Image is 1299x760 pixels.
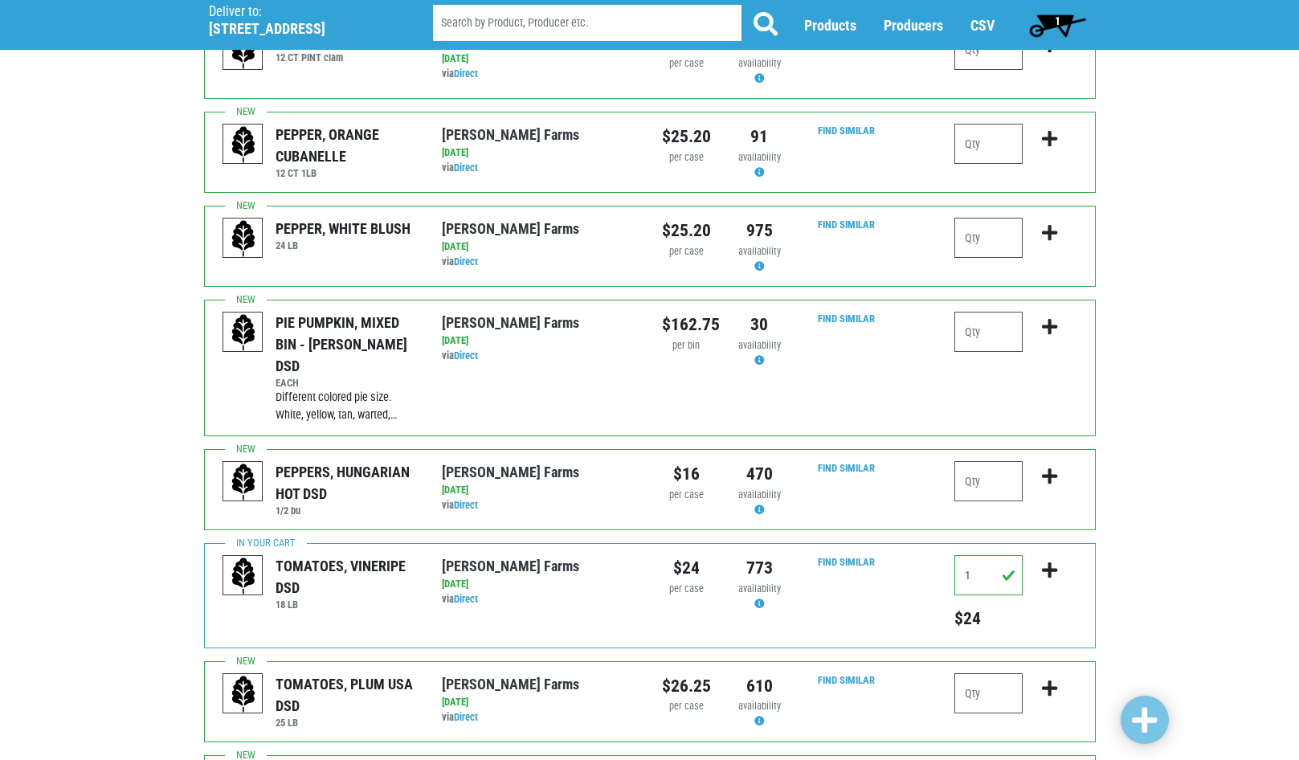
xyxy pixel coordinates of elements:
span: availability [738,245,781,257]
div: via [442,592,637,607]
a: [PERSON_NAME] Farms [442,464,579,480]
div: [DATE] [442,145,637,161]
a: Find Similar [818,462,875,474]
div: [DATE] [442,577,637,592]
div: PIE PUMPKIN, MIXED BIN - [PERSON_NAME] DSD [276,312,418,377]
span: availability [738,339,781,351]
div: per bin [662,338,711,353]
span: availability [738,582,781,595]
a: [PERSON_NAME] Farms [442,126,579,143]
div: PEPPER, WHITE BLUSH [276,218,411,239]
img: placeholder-variety-43d6402dacf2d531de610a020419775a.svg [223,674,263,714]
a: Find Similar [818,313,875,325]
input: Qty [954,124,1023,164]
a: [PERSON_NAME] Farms [442,676,579,693]
a: Find Similar [818,125,875,137]
a: Products [804,17,856,34]
input: Qty [954,30,1023,70]
h5: [STREET_ADDRESS] [209,20,392,38]
h6: EACH [276,377,418,389]
h6: 1/2 bu [276,505,418,517]
input: Qty [954,218,1023,258]
span: 1 [1055,14,1060,27]
a: Find Similar [818,674,875,686]
div: per case [662,582,711,597]
a: Direct [454,499,478,511]
a: Find Similar [818,219,875,231]
a: 1 [1022,9,1093,41]
h6: 12 CT 1LB [276,167,418,179]
input: Qty [954,673,1023,713]
input: Qty [954,312,1023,352]
a: Producers [884,17,943,34]
a: Direct [454,161,478,174]
div: per case [662,488,711,503]
a: Direct [454,255,478,268]
div: Different colored pie size. White, yellow, tan, warted, [276,389,418,423]
a: Find Similar [818,556,875,568]
div: per case [662,150,711,165]
div: 470 [735,461,784,487]
a: Direct [454,67,478,80]
div: [DATE] [442,483,637,498]
div: [DATE] [442,695,637,710]
input: Qty [954,555,1023,595]
div: per case [662,56,711,72]
img: placeholder-variety-43d6402dacf2d531de610a020419775a.svg [223,556,263,596]
span: availability [738,700,781,712]
div: PEPPER, ORANGE CUBANELLE [276,124,418,167]
div: via [442,255,637,270]
div: $25.20 [662,124,711,149]
span: availability [738,151,781,163]
div: 773 [735,555,784,581]
div: via [442,349,637,364]
a: Direct [454,593,478,605]
a: [PERSON_NAME] Farms [442,220,579,237]
div: $25.20 [662,218,711,243]
div: $162.75 [662,312,711,337]
input: Search by Product, Producer etc. [433,5,741,41]
div: per case [662,699,711,714]
p: Deliver to: [209,4,392,20]
div: via [442,710,637,725]
div: PEPPERS, HUNGARIAN HOT DSD [276,461,418,505]
img: placeholder-variety-43d6402dacf2d531de610a020419775a.svg [223,313,263,353]
h6: 18 LB [276,599,418,611]
a: Direct [454,711,478,723]
h6: 24 LB [276,239,411,251]
div: TOMATOES, VINERIPE DSD [276,555,418,599]
span: availability [738,488,781,501]
h6: 25 LB [276,717,418,729]
h5: $24 [954,608,1023,629]
div: via [442,161,637,176]
div: 30 [735,312,784,337]
div: [DATE] [442,333,637,349]
div: 610 [735,673,784,699]
div: via [442,67,637,82]
img: placeholder-variety-43d6402dacf2d531de610a020419775a.svg [223,125,263,165]
img: placeholder-variety-43d6402dacf2d531de610a020419775a.svg [223,219,263,259]
div: 91 [735,124,784,149]
a: [PERSON_NAME] Farms [442,558,579,574]
div: [DATE] [442,51,637,67]
h6: 12 CT PINT clam [276,51,391,63]
a: Direct [454,349,478,362]
span: availability [738,57,781,69]
a: CSV [970,17,995,34]
a: [PERSON_NAME] Farms [442,314,579,331]
div: $16 [662,461,711,487]
div: 975 [735,218,784,243]
div: via [442,498,637,513]
img: placeholder-variety-43d6402dacf2d531de610a020419775a.svg [223,462,263,502]
div: $24 [662,555,711,581]
img: placeholder-variety-43d6402dacf2d531de610a020419775a.svg [223,31,263,71]
input: Qty [954,461,1023,501]
div: $26.25 [662,673,711,699]
div: per case [662,244,711,259]
span: … [390,408,398,422]
div: [DATE] [442,239,637,255]
div: TOMATOES, PLUM USA DSD [276,673,418,717]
